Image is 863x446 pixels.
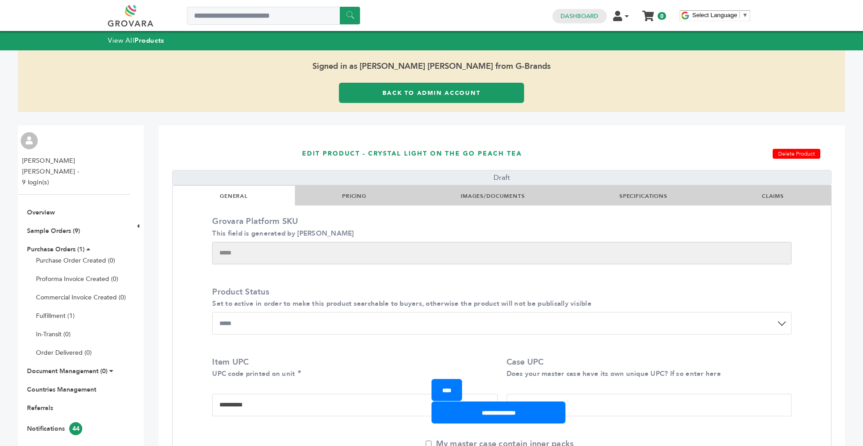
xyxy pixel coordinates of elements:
strong: Products [134,36,164,45]
a: View AllProducts [108,36,165,45]
label: Item UPC [212,357,493,379]
a: CLAIMS [762,192,784,200]
a: Dashboard [561,12,598,20]
label: Case UPC [507,357,787,379]
a: Overview [27,208,55,217]
small: This field is generated by [PERSON_NAME] [212,229,354,238]
span: Signed in as [PERSON_NAME] [PERSON_NAME] from G-Brands [18,50,845,83]
span: ▼ [742,12,748,18]
small: Does your master case have its own unique UPC? If so enter here [507,369,721,378]
a: Commercial Invoice Created (0) [36,293,126,302]
a: SPECIFICATIONS [619,192,667,200]
span: Select Language [692,12,737,18]
a: Notifications44 [27,424,82,433]
a: My Cart [643,8,654,18]
a: Sample Orders (9) [27,227,80,235]
a: In-Transit (0) [36,330,71,339]
img: profile.png [21,132,38,149]
small: UPC code printed on unit [212,369,295,378]
a: Order Delivered (0) [36,348,92,357]
a: Purchase Orders (1) [27,245,85,254]
label: Grovara Platform SKU [212,216,787,238]
a: PRICING [342,192,366,200]
input: Search a product or brand... [187,7,360,25]
a: Delete Product [773,149,820,159]
div: Draft [172,170,832,185]
a: Referrals [27,404,53,412]
a: Countries Management [27,385,96,394]
span: 0 [658,12,666,20]
a: Select Language​ [692,12,748,18]
a: GENERAL [220,192,248,200]
a: Back to Admin Account [339,83,524,103]
a: Purchase Order Created (0) [36,256,115,265]
li: [PERSON_NAME] [PERSON_NAME] - 9 login(s) [22,156,128,188]
a: Document Management (0) [27,367,107,375]
a: Proforma Invoice Created (0) [36,275,118,283]
label: Product Status [212,286,787,309]
a: Fulfillment (1) [36,312,75,320]
small: Set to active in order to make this product searchable to buyers, otherwise the product will not ... [212,299,592,308]
span: 44 [69,422,82,435]
h1: EDIT PRODUCT - Crystal Light On the Go Peach Tea [302,137,632,170]
a: IMAGES/DOCUMENTS [461,192,525,200]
